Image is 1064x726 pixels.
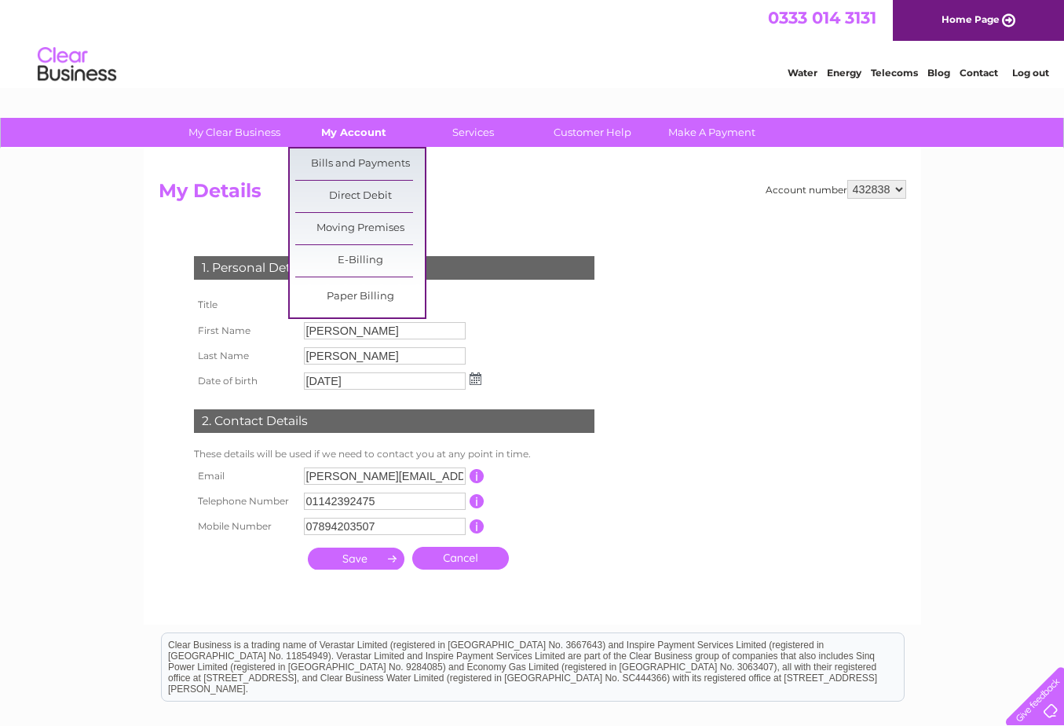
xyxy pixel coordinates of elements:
th: Mobile Number [190,514,300,539]
div: Account number [766,180,906,199]
a: Moving Premises [295,213,425,244]
a: E-Billing [295,245,425,277]
div: Clear Business is a trading name of Verastar Limited (registered in [GEOGRAPHIC_DATA] No. 3667643... [162,9,904,76]
div: 1. Personal Details [194,256,594,280]
a: Contact [960,67,998,79]
th: Last Name [190,343,300,368]
th: First Name [190,318,300,343]
input: Information [470,469,484,483]
a: My Account [289,118,419,147]
a: Blog [927,67,950,79]
a: Customer Help [528,118,657,147]
input: Submit [308,548,404,570]
a: 0333 014 3131 [768,8,876,27]
img: ... [470,372,481,385]
th: Title [190,291,300,318]
img: logo.png [37,41,117,89]
a: Telecoms [871,67,918,79]
a: Bills and Payments [295,148,425,180]
th: Date of birth [190,368,300,394]
td: These details will be used if we need to contact you at any point in time. [190,445,598,464]
a: My Clear Business [170,118,299,147]
th: Telephone Number [190,489,300,514]
a: Make A Payment [647,118,777,147]
a: Water [788,67,817,79]
a: Cancel [412,547,509,570]
a: Log out [1012,67,1049,79]
th: Email [190,464,300,489]
h2: My Details [159,180,906,210]
div: 2. Contact Details [194,409,594,433]
a: Energy [827,67,861,79]
input: Information [470,494,484,508]
a: Direct Debit [295,181,425,212]
a: Paper Billing [295,281,425,313]
input: Information [470,519,484,533]
a: Services [408,118,538,147]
